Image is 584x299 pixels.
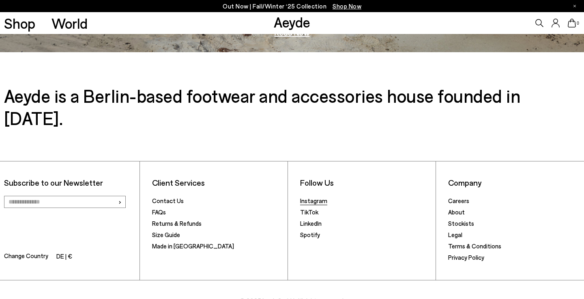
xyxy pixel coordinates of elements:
[300,178,432,188] li: Follow Us
[448,231,462,238] a: Legal
[448,208,465,216] a: About
[576,21,580,25] span: 0
[300,197,327,204] a: Instagram
[152,242,234,250] a: Made in [GEOGRAPHIC_DATA]
[300,220,322,227] a: LinkedIn
[152,220,202,227] a: Returns & Refunds
[152,231,180,238] a: Size Guide
[4,178,135,188] p: Subscribe to our Newsletter
[223,1,361,11] p: Out Now | Fall/Winter ‘25 Collection
[448,220,474,227] a: Stockists
[300,231,320,238] a: Spotify
[448,197,469,204] a: Careers
[118,196,122,208] span: ›
[52,16,88,30] a: World
[300,208,318,216] a: TikTok
[4,251,48,263] span: Change Country
[274,13,310,30] a: Aeyde
[448,254,484,261] a: Privacy Policy
[333,2,361,10] span: Navigate to /collections/new-in
[448,178,580,188] li: Company
[568,19,576,28] a: 0
[448,242,501,250] a: Terms & Conditions
[275,28,310,36] a: Read Now
[152,178,283,188] li: Client Services
[152,197,184,204] a: Contact Us
[152,208,166,216] a: FAQs
[4,16,35,30] a: Shop
[4,85,580,129] h3: Aeyde is a Berlin-based footwear and accessories house founded in [DATE].
[56,251,72,263] li: DE | €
